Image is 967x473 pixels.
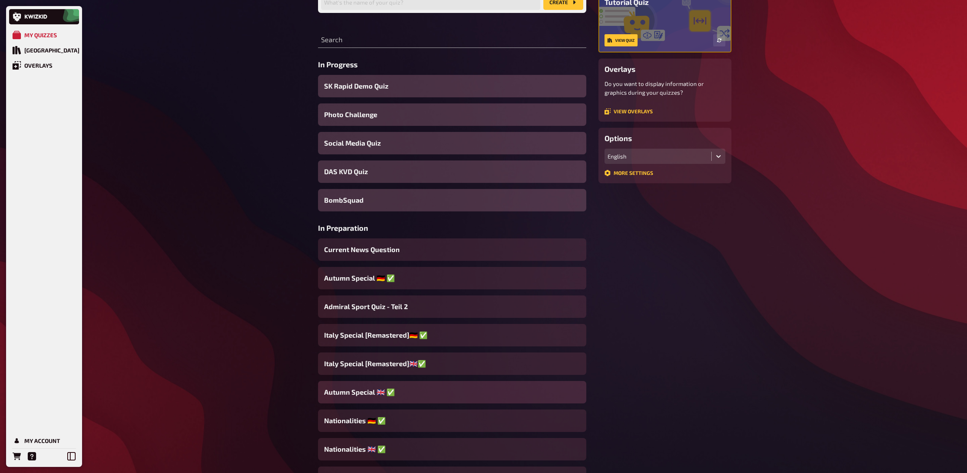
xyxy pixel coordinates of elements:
[324,167,368,177] span: DAS KVD Quiz
[318,103,586,126] a: Photo Challenge
[605,108,653,114] a: View overlays
[318,324,586,346] a: Italy Special [Remastered]​​🇩🇪 ✅
[324,273,395,283] span: Autumn Special ​🇩🇪 ​✅
[9,27,79,43] a: My Quizzes
[608,153,708,160] div: English
[9,433,79,448] a: My Account
[318,75,586,97] a: SK Rapid Demo Quiz
[324,330,427,340] span: Italy Special [Remastered]​​🇩🇪 ✅
[318,60,586,69] h3: In Progress
[318,238,586,261] a: Current News Question
[318,381,586,403] a: Autumn Special ​🇬🇧 ✅
[324,81,388,91] span: SK Rapid Demo Quiz
[324,138,381,148] span: Social Media Quiz
[24,47,79,54] div: [GEOGRAPHIC_DATA]
[9,43,79,58] a: Quiz Library
[24,449,40,464] a: Help
[324,387,395,397] span: Autumn Special ​🇬🇧 ✅
[9,58,79,73] a: Overlays
[605,134,725,143] h3: Options
[318,438,586,460] a: Nationalities ​🇬🇧 ✅
[24,32,57,38] div: My Quizzes
[605,34,638,46] a: View quiz
[605,65,725,73] h3: Overlays
[324,195,364,205] span: BombSquad
[318,160,586,183] a: DAS KVD Quiz
[324,302,408,312] span: Admiral Sport Quiz - Teil 2
[605,79,725,97] p: Do you want to display information or graphics during your quizzes?
[318,267,586,289] a: Autumn Special ​🇩🇪 ​✅
[324,416,386,426] span: Nationalities ​​🇩🇪 ​✅
[9,449,24,464] a: Orders
[318,295,586,318] a: Admiral Sport Quiz - Teil 2
[605,170,653,176] a: More settings
[318,132,586,154] a: Social Media Quiz
[324,444,386,454] span: Nationalities ​🇬🇧 ✅
[324,244,400,255] span: Current News Question
[324,110,377,120] span: Photo Challenge
[24,62,52,69] div: Overlays
[318,352,586,375] a: Italy Special [Remastered]🇬🇧​✅
[24,437,60,444] div: My Account
[324,359,426,369] span: Italy Special [Remastered]🇬🇧​✅
[318,189,586,211] a: BombSquad
[318,224,586,232] h3: In Preparation
[318,33,586,48] input: Search
[318,410,586,432] a: Nationalities ​​🇩🇪 ​✅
